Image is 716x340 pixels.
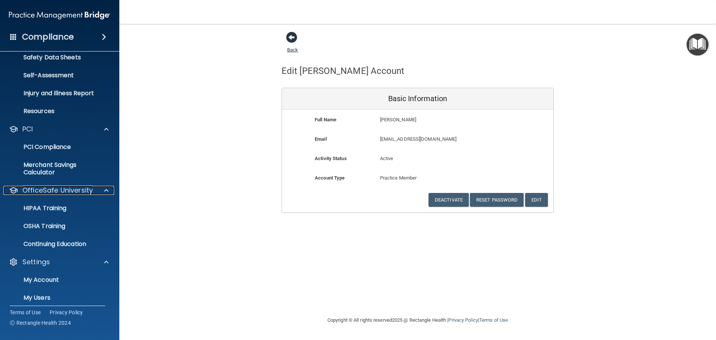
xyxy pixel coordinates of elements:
div: Copyright © All rights reserved 2025 @ Rectangle Health | | [282,308,554,332]
p: Resources [5,107,107,115]
b: Full Name [315,117,336,122]
h4: Edit [PERSON_NAME] Account [282,66,405,76]
a: Terms of Use [479,317,508,323]
img: PMB logo [9,8,110,23]
div: Basic Information [282,88,553,110]
p: [PERSON_NAME] [380,115,499,124]
a: PCI [9,125,109,134]
p: My Account [5,276,107,284]
p: Merchant Savings Calculator [5,161,107,176]
button: Open Resource Center [687,34,709,56]
p: PCI Compliance [5,143,107,151]
p: PCI [22,125,33,134]
p: Injury and Illness Report [5,90,107,97]
p: Active [380,154,456,163]
span: Ⓒ Rectangle Health 2024 [10,319,71,327]
a: Privacy Policy [448,317,478,323]
b: Email [315,136,327,142]
h4: Compliance [22,32,74,42]
p: Safety Data Sheets [5,54,107,61]
p: Self-Assessment [5,72,107,79]
p: [EMAIL_ADDRESS][DOMAIN_NAME] [380,135,499,144]
a: Terms of Use [10,309,41,316]
a: Back [287,38,298,53]
b: Activity Status [315,156,347,161]
button: Edit [525,193,548,207]
a: OfficeSafe University [9,186,109,195]
b: Account Type [315,175,345,181]
button: Deactivate [428,193,469,207]
p: Settings [22,258,50,266]
p: Practice Member [380,174,456,183]
button: Reset Password [470,193,524,207]
p: OSHA Training [5,222,65,230]
p: OfficeSafe University [22,186,93,195]
a: Privacy Policy [50,309,83,316]
p: Continuing Education [5,240,107,248]
p: My Users [5,294,107,302]
p: HIPAA Training [5,205,66,212]
a: Settings [9,258,109,266]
